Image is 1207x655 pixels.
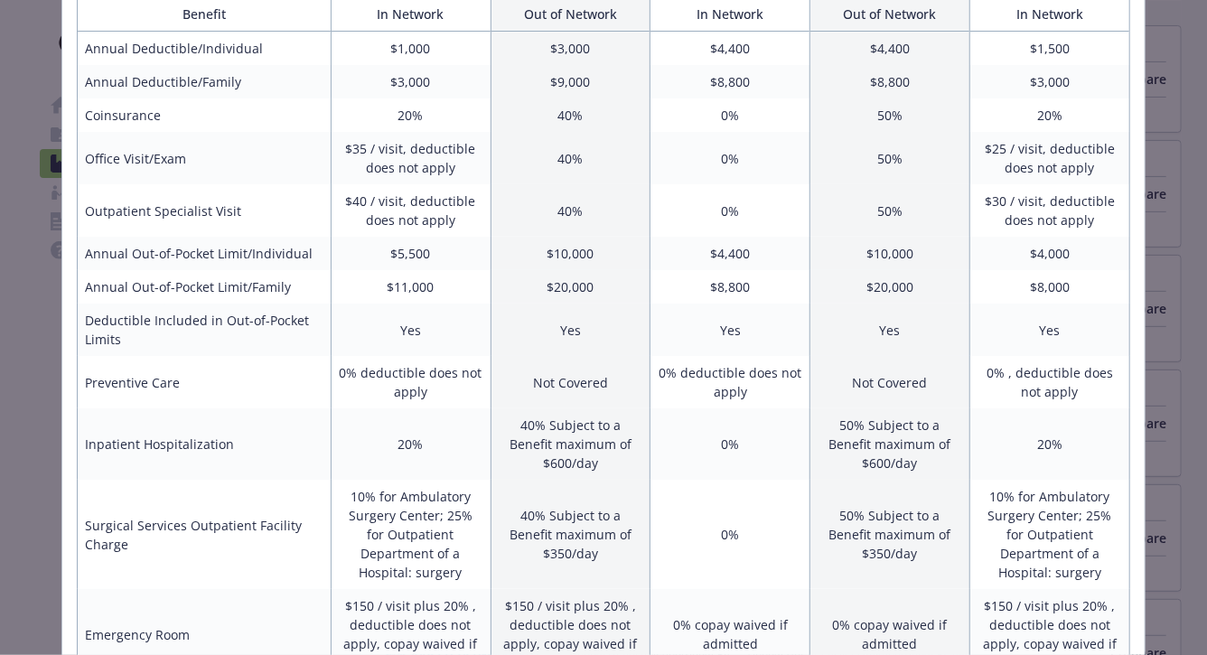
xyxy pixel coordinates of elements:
[491,408,650,480] td: 40% Subject to a Benefit maximum of $600/day
[650,98,810,132] td: 0%
[331,480,491,589] td: 10% for Ambulatory Surgery Center; 25% for Outpatient Department of a Hospital: surgery
[810,132,970,184] td: 50%
[331,32,491,66] td: $1,000
[331,184,491,237] td: $40 / visit, deductible does not apply
[491,184,650,237] td: 40%
[650,408,810,480] td: 0%
[650,65,810,98] td: $8,800
[331,132,491,184] td: $35 / visit, deductible does not apply
[331,270,491,304] td: $11,000
[970,408,1130,480] td: 20%
[491,356,650,408] td: Not Covered
[650,237,810,270] td: $4,400
[810,237,970,270] td: $10,000
[810,356,970,408] td: Not Covered
[491,132,650,184] td: 40%
[331,98,491,132] td: 20%
[970,304,1130,356] td: Yes
[650,356,810,408] td: 0% deductible does not apply
[78,270,332,304] td: Annual Out-of-Pocket Limit/Family
[650,270,810,304] td: $8,800
[78,132,332,184] td: Office Visit/Exam
[491,237,650,270] td: $10,000
[78,98,332,132] td: Coinsurance
[78,480,332,589] td: Surgical Services Outpatient Facility Charge
[78,408,332,480] td: Inpatient Hospitalization
[970,237,1130,270] td: $4,000
[970,65,1130,98] td: $3,000
[810,98,970,132] td: 50%
[650,32,810,66] td: $4,400
[810,32,970,66] td: $4,400
[78,304,332,356] td: Deductible Included in Out-of-Pocket Limits
[970,132,1130,184] td: $25 / visit, deductible does not apply
[491,65,650,98] td: $9,000
[78,237,332,270] td: Annual Out-of-Pocket Limit/Individual
[331,65,491,98] td: $3,000
[810,65,970,98] td: $8,800
[970,480,1130,589] td: 10% for Ambulatory Surgery Center; 25% for Outpatient Department of a Hospital: surgery
[78,32,332,66] td: Annual Deductible/Individual
[331,237,491,270] td: $5,500
[970,184,1130,237] td: $30 / visit, deductible does not apply
[78,184,332,237] td: Outpatient Specialist Visit
[810,408,970,480] td: 50% Subject to a Benefit maximum of $600/day
[970,270,1130,304] td: $8,000
[970,98,1130,132] td: 20%
[970,32,1130,66] td: $1,500
[650,304,810,356] td: Yes
[491,32,650,66] td: $3,000
[970,356,1130,408] td: 0% , deductible does not apply
[810,304,970,356] td: Yes
[331,408,491,480] td: 20%
[331,304,491,356] td: Yes
[491,304,650,356] td: Yes
[810,184,970,237] td: 50%
[78,65,332,98] td: Annual Deductible/Family
[810,270,970,304] td: $20,000
[810,480,970,589] td: 50% Subject to a Benefit maximum of $350/day
[78,356,332,408] td: Preventive Care
[650,480,810,589] td: 0%
[491,98,650,132] td: 40%
[491,270,650,304] td: $20,000
[491,480,650,589] td: 40% Subject to a Benefit maximum of $350/day
[650,184,810,237] td: 0%
[650,132,810,184] td: 0%
[331,356,491,408] td: 0% deductible does not apply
